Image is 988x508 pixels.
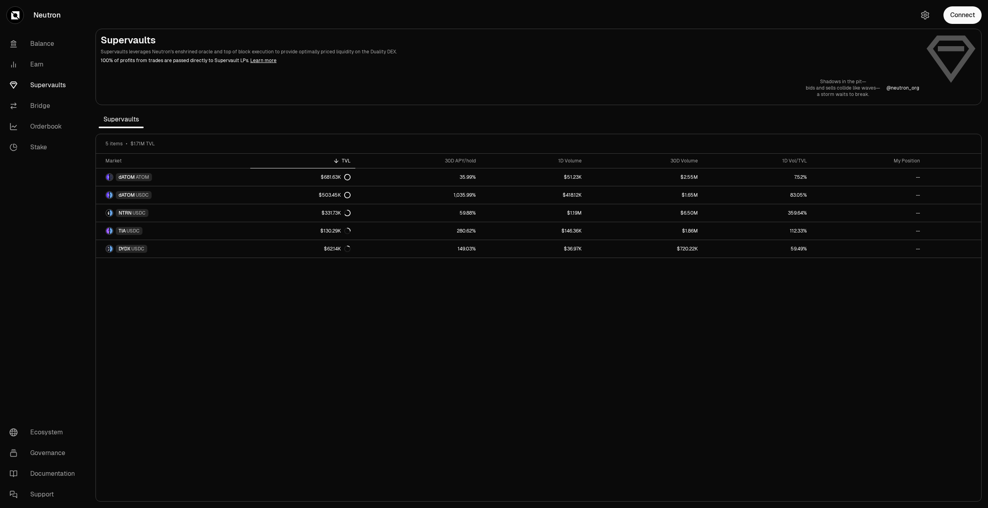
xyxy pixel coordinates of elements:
span: 5 items [105,141,123,147]
a: 7.52% [703,168,812,186]
span: $1.71M TVL [131,141,155,147]
span: dATOM [119,192,135,198]
a: TIA LogoUSDC LogoTIAUSDC [96,222,250,240]
a: $62.14K [250,240,355,258]
p: 100% of profits from trades are passed directly to Supervault LPs. [101,57,919,64]
a: 149.03% [355,240,481,258]
a: -- [812,240,925,258]
a: 112.33% [703,222,812,240]
a: $418.12K [481,186,587,204]
img: NTRN Logo [106,210,109,216]
span: TIA [119,228,126,234]
a: 35.99% [355,168,481,186]
a: 359.64% [703,204,812,222]
img: dATOM Logo [106,174,109,180]
a: 1,035.99% [355,186,481,204]
a: -- [812,222,925,240]
img: USDC Logo [110,210,113,216]
p: Shadows in the pit— [806,78,880,85]
a: Governance [3,443,86,463]
img: USDC Logo [110,192,113,198]
a: Ecosystem [3,422,86,443]
a: Earn [3,54,86,75]
a: $503.45K [250,186,355,204]
a: Shadows in the pit—bids and sells collide like waves—a storm waits to break. [806,78,880,98]
h2: Supervaults [101,34,919,47]
a: $1.86M [587,222,703,240]
a: $36.97K [481,240,587,258]
a: Balance [3,33,86,54]
span: USDC [133,210,146,216]
a: $146.36K [481,222,587,240]
div: 30D Volume [591,158,698,164]
span: USDC [136,192,149,198]
div: TVL [255,158,351,164]
div: $331.73K [322,210,351,216]
div: $130.29K [320,228,351,234]
div: 1D Vol/TVL [707,158,807,164]
img: ATOM Logo [110,174,113,180]
span: Supervaults [99,111,144,127]
a: -- [812,186,925,204]
a: 280.62% [355,222,481,240]
img: dATOM Logo [106,192,109,198]
p: bids and sells collide like waves— [806,85,880,91]
a: $1.65M [587,186,703,204]
a: $681.63K [250,168,355,186]
img: USDC Logo [110,228,113,234]
div: $503.45K [319,192,351,198]
a: 59.88% [355,204,481,222]
a: -- [812,204,925,222]
span: USDC [131,246,144,252]
span: USDC [127,228,140,234]
img: TIA Logo [106,228,109,234]
a: Orderbook [3,116,86,137]
span: DYDX [119,246,131,252]
a: DYDX LogoUSDC LogoDYDXUSDC [96,240,250,258]
p: a storm waits to break. [806,91,880,98]
a: dATOM LogoATOM LogodATOMATOM [96,168,250,186]
a: $331.73K [250,204,355,222]
a: $720.22K [587,240,703,258]
a: $130.29K [250,222,355,240]
span: ATOM [136,174,149,180]
a: $6.50M [587,204,703,222]
div: 30D APY/hold [360,158,476,164]
a: Support [3,484,86,505]
div: Market [105,158,246,164]
button: Connect [943,6,982,24]
span: NTRN [119,210,132,216]
div: $62.14K [324,246,351,252]
a: NTRN LogoUSDC LogoNTRNUSDC [96,204,250,222]
img: DYDX Logo [106,246,109,252]
p: Supervaults leverages Neutron's enshrined oracle and top of block execution to provide optimally ... [101,48,919,55]
a: $2.55M [587,168,703,186]
div: My Position [817,158,920,164]
a: $1.19M [481,204,587,222]
div: 1D Volume [485,158,582,164]
a: 83.05% [703,186,812,204]
a: @neutron_org [887,85,919,91]
a: $51.23K [481,168,587,186]
img: USDC Logo [110,246,113,252]
a: Bridge [3,96,86,116]
a: 59.49% [703,240,812,258]
a: Stake [3,137,86,158]
a: Learn more [250,57,277,64]
a: dATOM LogoUSDC LogodATOMUSDC [96,186,250,204]
a: Supervaults [3,75,86,96]
div: $681.63K [321,174,351,180]
a: Documentation [3,463,86,484]
a: -- [812,168,925,186]
span: dATOM [119,174,135,180]
p: @ neutron_org [887,85,919,91]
